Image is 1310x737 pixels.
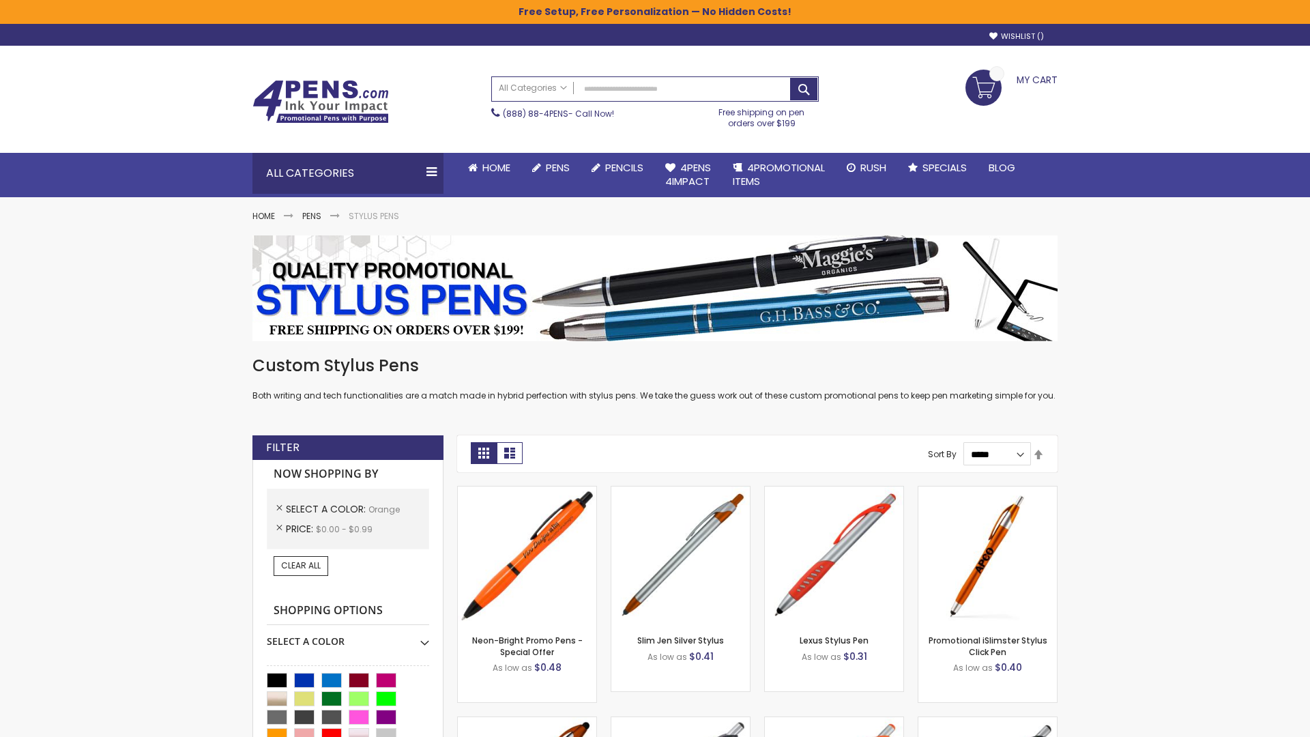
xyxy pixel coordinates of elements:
[471,442,497,464] strong: Grid
[733,160,825,188] span: 4PROMOTIONAL ITEMS
[267,625,429,648] div: Select A Color
[654,153,722,197] a: 4Pens4impact
[836,153,897,183] a: Rush
[843,650,867,663] span: $0.31
[611,487,750,625] img: Slim Jen Silver Stylus-Orange
[689,650,714,663] span: $0.41
[316,523,373,535] span: $0.00 - $0.99
[605,160,643,175] span: Pencils
[286,502,368,516] span: Select A Color
[503,108,568,119] a: (888) 88-4PENS
[493,662,532,674] span: As low as
[928,448,957,460] label: Sort By
[918,717,1057,728] a: Lexus Metallic Stylus Pen-Orange
[860,160,886,175] span: Rush
[637,635,724,646] a: Slim Jen Silver Stylus
[274,556,328,575] a: Clear All
[918,487,1057,625] img: Promotional iSlimster Stylus Click Pen-Orange
[482,160,510,175] span: Home
[800,635,869,646] a: Lexus Stylus Pen
[953,662,993,674] span: As low as
[252,235,1058,341] img: Stylus Pens
[472,635,583,657] a: Neon-Bright Promo Pens - Special Offer
[368,504,400,515] span: Orange
[765,717,903,728] a: Boston Silver Stylus Pen-Orange
[897,153,978,183] a: Specials
[252,355,1058,377] h1: Custom Stylus Pens
[989,31,1044,42] a: Wishlist
[266,440,300,455] strong: Filter
[978,153,1026,183] a: Blog
[647,651,687,663] span: As low as
[252,153,443,194] div: All Categories
[705,102,819,129] div: Free shipping on pen orders over $199
[267,596,429,626] strong: Shopping Options
[611,486,750,497] a: Slim Jen Silver Stylus-Orange
[267,460,429,489] strong: Now Shopping by
[286,522,316,536] span: Price
[922,160,967,175] span: Specials
[302,210,321,222] a: Pens
[281,560,321,571] span: Clear All
[457,153,521,183] a: Home
[349,210,399,222] strong: Stylus Pens
[581,153,654,183] a: Pencils
[503,108,614,119] span: - Call Now!
[722,153,836,197] a: 4PROMOTIONALITEMS
[929,635,1047,657] a: Promotional iSlimster Stylus Click Pen
[252,80,389,124] img: 4Pens Custom Pens and Promotional Products
[252,210,275,222] a: Home
[534,661,562,674] span: $0.48
[802,651,841,663] span: As low as
[665,160,711,188] span: 4Pens 4impact
[458,717,596,728] a: TouchWrite Query Stylus Pen-Orange
[611,717,750,728] a: Boston Stylus Pen-Orange
[765,486,903,497] a: Lexus Stylus Pen-Orange
[546,160,570,175] span: Pens
[521,153,581,183] a: Pens
[995,661,1022,674] span: $0.40
[492,77,574,100] a: All Categories
[765,487,903,625] img: Lexus Stylus Pen-Orange
[458,487,596,625] img: Neon-Bright Promo Pens-Orange
[252,355,1058,402] div: Both writing and tech functionalities are a match made in hybrid perfection with stylus pens. We ...
[918,486,1057,497] a: Promotional iSlimster Stylus Click Pen-Orange
[499,83,567,93] span: All Categories
[458,486,596,497] a: Neon-Bright Promo Pens-Orange
[989,160,1015,175] span: Blog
